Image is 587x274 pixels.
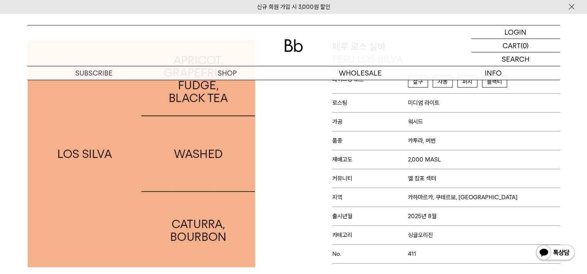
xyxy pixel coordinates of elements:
span: 411 [408,250,416,257]
a: 신규 회원 가입 시 3,000원 할인 [257,3,330,10]
span: 자몽 [433,76,453,87]
span: 살구 [408,76,428,87]
span: No. [332,250,408,257]
span: 카테고리 [332,232,408,239]
span: 지역 [332,194,408,201]
span: 품종 [332,137,408,144]
span: 2025년 8월 [408,213,436,220]
span: 싱글오리진 [408,232,433,239]
p: LOGIN [504,25,526,39]
span: 엘 캄포 섹터 [408,175,436,182]
span: 가공 [332,118,408,125]
span: 카투라, 버번 [408,137,436,144]
p: WHOLESALE [294,66,427,80]
p: SEARCH [502,52,529,66]
p: (0) [521,39,529,52]
p: CART [502,39,521,52]
span: 커뮤니티 [332,175,408,182]
span: 카하마르카, 쿠테르보, [GEOGRAPHIC_DATA] [408,194,518,201]
span: 워시드 [408,118,423,125]
span: 로스팅 [332,99,408,106]
span: 출시년월 [332,213,408,220]
span: 퍼지 [457,76,477,87]
span: 미디엄 라이트 [408,99,440,106]
img: 로고 [284,39,303,52]
p: INFO [427,66,560,80]
span: 2,000 MASL [408,156,441,163]
span: 재배고도 [332,156,408,163]
a: CART (0) [471,39,560,52]
img: 페루 로스 실바PERU LOS SILVA [27,40,255,267]
a: SUBSCRIBE [27,66,161,80]
a: SHOP [161,66,294,80]
img: 카카오톡 채널 1:1 채팅 버튼 [535,244,575,262]
span: 블랙티 [482,76,507,87]
a: LOGIN [471,25,560,39]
